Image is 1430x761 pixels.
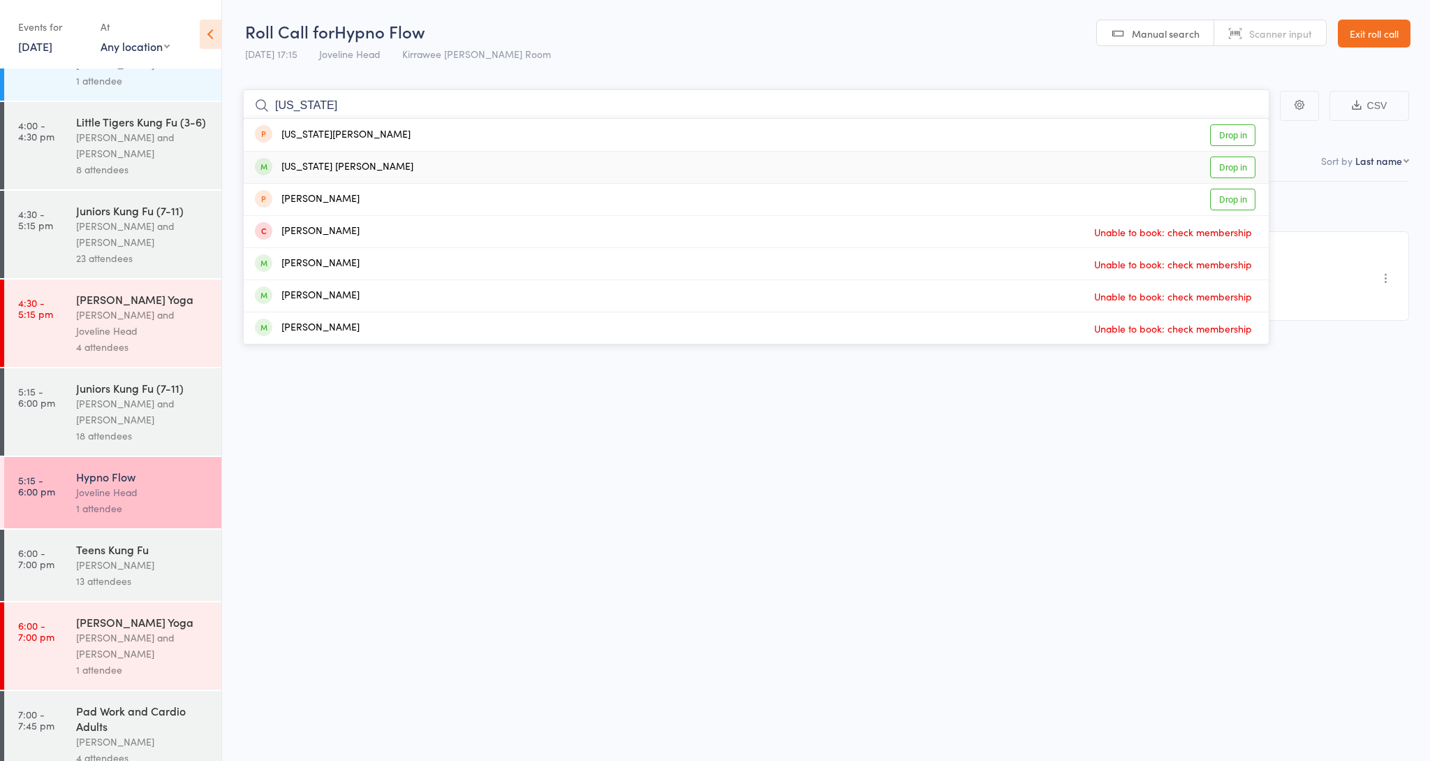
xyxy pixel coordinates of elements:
[255,224,360,240] div: [PERSON_NAME]
[101,15,170,38] div: At
[76,500,209,516] div: 1 attendee
[255,256,360,272] div: [PERSON_NAME]
[76,428,209,444] div: 18 attendees
[76,734,209,750] div: [PERSON_NAME]
[1091,286,1255,307] span: Unable to book: check membership
[1329,91,1409,121] button: CSV
[18,47,54,69] time: 8:00 - 8:45 am
[76,614,209,630] div: [PERSON_NAME] Yoga
[76,542,209,557] div: Teens Kung Fu
[245,47,297,61] span: [DATE] 17:15
[243,89,1269,122] input: Search by name
[76,396,209,428] div: [PERSON_NAME] and [PERSON_NAME]
[76,573,209,589] div: 13 attendees
[76,129,209,161] div: [PERSON_NAME] and [PERSON_NAME]
[1210,157,1255,178] a: Drop in
[18,208,53,231] time: 4:30 - 5:15 pm
[76,630,209,662] div: [PERSON_NAME] and [PERSON_NAME]
[4,602,221,690] a: 6:00 -7:00 pm[PERSON_NAME] Yoga[PERSON_NAME] and [PERSON_NAME]1 attendee
[76,161,209,177] div: 8 attendees
[4,191,221,278] a: 4:30 -5:15 pmJuniors Kung Fu (7-11)[PERSON_NAME] and [PERSON_NAME]23 attendees
[76,484,209,500] div: Joveline Head
[18,386,55,408] time: 5:15 - 6:00 pm
[1091,254,1255,275] span: Unable to book: check membership
[76,250,209,266] div: 23 attendees
[18,620,54,642] time: 6:00 - 7:00 pm
[18,709,54,731] time: 7:00 - 7:45 pm
[101,38,170,54] div: Any location
[76,218,209,250] div: [PERSON_NAME] and [PERSON_NAME]
[334,20,425,43] span: Hypno Flow
[255,159,413,175] div: [US_STATE] [PERSON_NAME]
[1091,222,1255,242] span: Unable to book: check membership
[76,339,209,355] div: 4 attendees
[1355,154,1402,168] div: Last name
[255,288,360,304] div: [PERSON_NAME]
[255,127,411,143] div: [US_STATE][PERSON_NAME]
[1132,27,1200,41] span: Manual search
[76,307,209,339] div: [PERSON_NAME] and Joveline Head
[4,102,221,189] a: 4:00 -4:30 pmLittle Tigers Kung Fu (3-6)[PERSON_NAME] and [PERSON_NAME]8 attendees
[18,474,55,497] time: 5:15 - 6:00 pm
[319,47,381,61] span: Joveline Head
[76,380,209,396] div: Juniors Kung Fu (7-11)
[402,47,551,61] span: Kirrawee [PERSON_NAME] Room
[18,547,54,570] time: 6:00 - 7:00 pm
[76,114,209,129] div: Little Tigers Kung Fu (3-6)
[245,20,334,43] span: Roll Call for
[76,291,209,307] div: [PERSON_NAME] Yoga
[1321,154,1352,168] label: Sort by
[1338,20,1410,48] a: Exit roll call
[4,530,221,601] a: 6:00 -7:00 pmTeens Kung Fu[PERSON_NAME]13 attendees
[1249,27,1312,41] span: Scanner input
[18,38,52,54] a: [DATE]
[255,191,360,208] div: [PERSON_NAME]
[4,368,221,456] a: 5:15 -6:00 pmJuniors Kung Fu (7-11)[PERSON_NAME] and [PERSON_NAME]18 attendees
[76,662,209,678] div: 1 attendee
[1210,189,1255,210] a: Drop in
[4,280,221,367] a: 4:30 -5:15 pm[PERSON_NAME] Yoga[PERSON_NAME] and Joveline Head4 attendees
[18,297,53,319] time: 4:30 - 5:15 pm
[76,469,209,484] div: Hypno Flow
[76,203,209,218] div: Juniors Kung Fu (7-11)
[255,320,360,336] div: [PERSON_NAME]
[18,119,54,142] time: 4:00 - 4:30 pm
[4,457,221,528] a: 5:15 -6:00 pmHypno FlowJoveline Head1 attendee
[76,557,209,573] div: [PERSON_NAME]
[18,15,87,38] div: Events for
[76,703,209,734] div: Pad Work and Cardio Adults
[76,73,209,89] div: 1 attendee
[1091,318,1255,339] span: Unable to book: check membership
[1210,124,1255,146] a: Drop in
